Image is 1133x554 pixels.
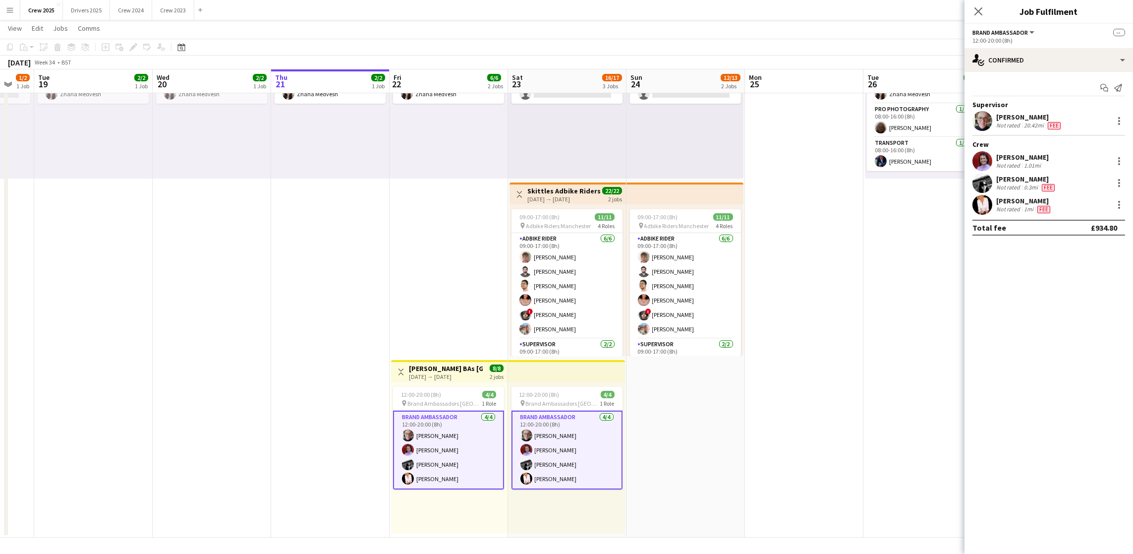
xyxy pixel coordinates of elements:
[996,113,1063,122] div: [PERSON_NAME]
[1046,122,1063,129] div: Crew has different fees then in role
[996,162,1022,169] div: Not rated
[8,24,22,33] span: View
[1022,162,1043,169] div: 1.01mi
[4,22,26,35] a: View
[996,153,1049,162] div: [PERSON_NAME]
[972,29,1028,36] span: Brand Ambassador
[996,122,1022,129] div: Not rated
[964,48,1133,72] div: Confirmed
[1113,29,1125,36] span: --
[1091,223,1117,233] div: £934.80
[964,5,1133,18] h3: Job Fulfilment
[1022,122,1046,129] div: 20.42mi
[1048,122,1061,129] span: Fee
[1022,205,1035,213] div: 1mi
[53,24,68,33] span: Jobs
[996,196,1052,205] div: [PERSON_NAME]
[964,100,1133,109] div: Supervisor
[964,140,1133,149] div: Crew
[110,0,152,20] button: Crew 2024
[74,22,104,35] a: Comms
[996,175,1057,184] div: [PERSON_NAME]
[1022,184,1040,191] div: 0.3mi
[152,0,194,20] button: Crew 2023
[1037,206,1050,213] span: Fee
[972,29,1036,36] button: Brand Ambassador
[8,58,31,67] div: [DATE]
[33,59,57,66] span: Week 34
[996,205,1022,213] div: Not rated
[972,223,1006,233] div: Total fee
[32,24,43,33] span: Edit
[996,184,1022,191] div: Not rated
[28,22,47,35] a: Edit
[78,24,100,33] span: Comms
[61,59,71,66] div: BST
[972,37,1125,44] div: 12:00-20:00 (8h)
[63,0,110,20] button: Drivers 2025
[20,0,63,20] button: Crew 2025
[49,22,72,35] a: Jobs
[1040,184,1057,191] div: Crew has different fees then in role
[1042,184,1055,191] span: Fee
[1035,205,1052,213] div: Crew has different fees then in role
